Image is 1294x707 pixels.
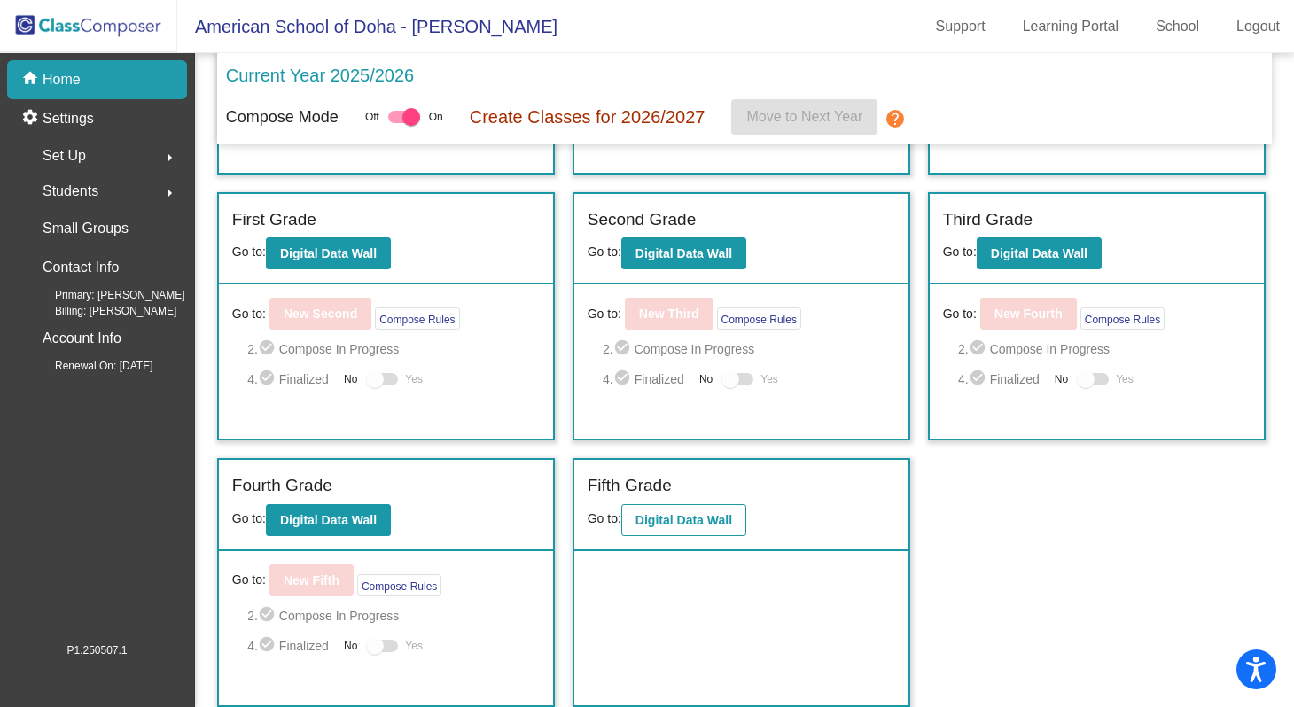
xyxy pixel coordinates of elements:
[885,108,906,129] mat-icon: help
[280,513,377,527] b: Digital Data Wall
[588,305,621,323] span: Go to:
[365,109,379,125] span: Off
[1009,12,1134,41] a: Learning Portal
[159,147,180,168] mat-icon: arrow_right
[1055,371,1068,387] span: No
[226,105,339,129] p: Compose Mode
[375,307,459,330] button: Compose Rules
[43,326,121,351] p: Account Info
[43,216,129,241] p: Small Groups
[635,513,732,527] b: Digital Data Wall
[232,245,266,259] span: Go to:
[943,245,977,259] span: Go to:
[232,571,266,589] span: Go to:
[258,635,279,656] mat-icon: check_circle
[357,574,441,596] button: Compose Rules
[603,369,690,390] span: 4. Finalized
[21,69,43,90] mat-icon: home
[980,298,1077,330] button: New Fourth
[247,635,335,656] span: 4. Finalized
[603,338,895,360] span: 2. Compose In Progress
[943,207,1033,233] label: Third Grade
[621,504,746,536] button: Digital Data Wall
[470,104,705,130] p: Create Classes for 2026/2027
[760,369,778,390] span: Yes
[344,638,357,654] span: No
[232,207,316,233] label: First Grade
[232,511,266,525] span: Go to:
[280,246,377,260] b: Digital Data Wall
[613,338,635,360] mat-icon: check_circle
[717,307,801,330] button: Compose Rules
[269,564,354,596] button: New Fifth
[258,605,279,626] mat-icon: check_circle
[969,369,990,390] mat-icon: check_circle
[43,108,94,129] p: Settings
[635,246,732,260] b: Digital Data Wall
[969,338,990,360] mat-icon: check_circle
[958,369,1046,390] span: 4. Finalized
[232,473,332,499] label: Fourth Grade
[159,183,180,204] mat-icon: arrow_right
[27,303,176,319] span: Billing: [PERSON_NAME]
[27,287,185,303] span: Primary: [PERSON_NAME]
[1222,12,1294,41] a: Logout
[747,109,863,124] span: Move to Next Year
[625,298,713,330] button: New Third
[588,245,621,259] span: Go to:
[991,246,1087,260] b: Digital Data Wall
[43,179,98,204] span: Students
[699,371,713,387] span: No
[943,305,977,323] span: Go to:
[958,338,1251,360] span: 2. Compose In Progress
[994,307,1063,321] b: New Fourth
[27,358,152,374] span: Renewal On: [DATE]
[21,108,43,129] mat-icon: settings
[266,504,391,536] button: Digital Data Wall
[247,605,540,626] span: 2. Compose In Progress
[43,255,119,280] p: Contact Info
[731,99,877,135] button: Move to Next Year
[344,371,357,387] span: No
[269,298,371,330] button: New Second
[977,237,1102,269] button: Digital Data Wall
[613,369,635,390] mat-icon: check_circle
[621,237,746,269] button: Digital Data Wall
[266,237,391,269] button: Digital Data Wall
[1080,307,1165,330] button: Compose Rules
[1142,12,1213,41] a: School
[588,511,621,525] span: Go to:
[284,573,339,587] b: New Fifth
[588,207,697,233] label: Second Grade
[43,69,81,90] p: Home
[177,12,557,41] span: American School of Doha - [PERSON_NAME]
[284,307,357,321] b: New Second
[922,12,1000,41] a: Support
[247,338,540,360] span: 2. Compose In Progress
[258,338,279,360] mat-icon: check_circle
[226,62,414,89] p: Current Year 2025/2026
[247,369,335,390] span: 4. Finalized
[258,369,279,390] mat-icon: check_circle
[405,369,423,390] span: Yes
[1116,369,1134,390] span: Yes
[232,305,266,323] span: Go to:
[588,473,672,499] label: Fifth Grade
[429,109,443,125] span: On
[639,307,699,321] b: New Third
[43,144,86,168] span: Set Up
[405,635,423,656] span: Yes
